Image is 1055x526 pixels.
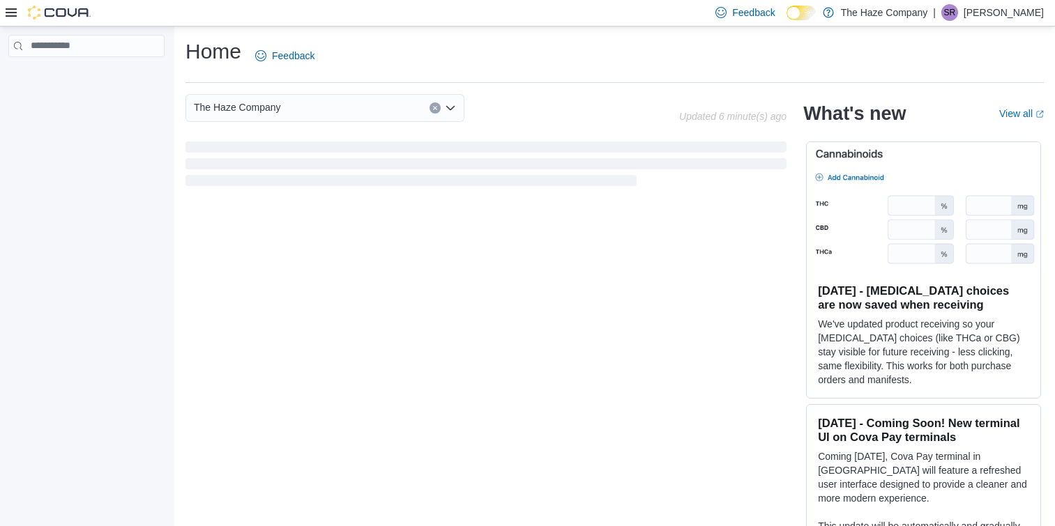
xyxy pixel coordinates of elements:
nav: Complex example [8,60,165,93]
h3: [DATE] - Coming Soon! New terminal UI on Cova Pay terminals [818,416,1029,444]
span: The Haze Company [194,99,281,116]
div: Shay Richards [941,4,958,21]
p: We've updated product receiving so your [MEDICAL_DATA] choices (like THCa or CBG) stay visible fo... [818,317,1029,387]
button: Open list of options [445,102,456,114]
p: [PERSON_NAME] [964,4,1044,21]
a: View allExternal link [999,108,1044,119]
p: | [933,4,936,21]
h3: [DATE] - [MEDICAL_DATA] choices are now saved when receiving [818,284,1029,311]
span: SR [944,4,956,21]
button: Clear input [430,102,441,114]
p: Updated 6 minute(s) ago [679,111,787,122]
span: Feedback [272,49,314,63]
span: Loading [185,144,787,189]
img: Cova [28,6,91,20]
a: Feedback [250,42,320,70]
span: Dark Mode [787,20,787,21]
h1: Home [185,38,241,65]
input: Dark Mode [787,6,816,20]
svg: External link [1035,110,1044,118]
p: Coming [DATE], Cova Pay terminal in [GEOGRAPHIC_DATA] will feature a refreshed user interface des... [818,449,1029,505]
h2: What's new [803,102,906,125]
span: Feedback [732,6,775,20]
p: The Haze Company [841,4,928,21]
